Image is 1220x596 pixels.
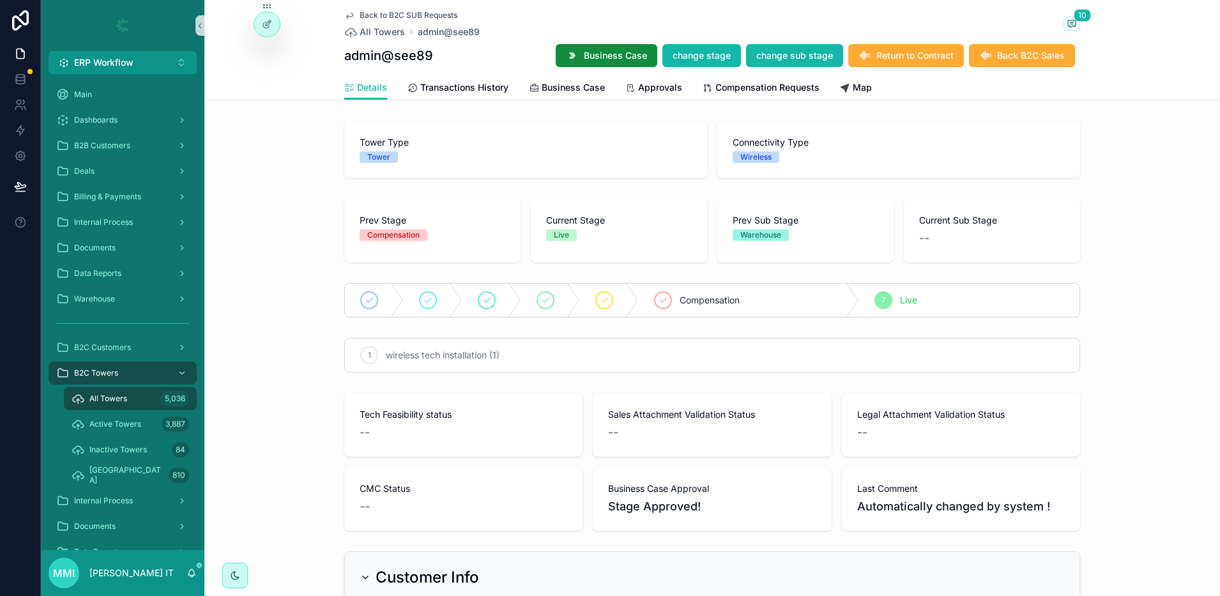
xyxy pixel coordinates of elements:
p: [PERSON_NAME] IT [89,567,174,579]
span: B2B Customers [74,141,130,151]
span: Compensation Requests [715,81,820,94]
span: [GEOGRAPHIC_DATA] [89,465,164,485]
div: 5,036 [161,391,189,406]
div: Compensation [367,229,420,241]
h1: admin@see89 [344,47,433,65]
span: Main [74,89,92,100]
span: 7 [881,295,886,305]
button: Back B2C Sales [969,44,1075,67]
span: All Towers [360,26,405,38]
span: Deals [74,166,95,176]
span: All Towers [89,394,127,404]
span: Inactive Towers [89,445,147,455]
span: Data Reports [74,547,121,557]
span: change stage [673,49,731,62]
a: Business Case [529,76,605,102]
div: 84 [172,442,189,457]
span: Dashboards [74,115,118,125]
a: Dashboards [49,109,197,132]
div: Live [554,229,569,241]
button: change stage [662,44,741,67]
span: Business Case [584,49,647,62]
a: Documents [49,515,197,538]
span: Data Reports [74,268,121,279]
span: Prev Stage [360,214,505,227]
a: Internal Process [49,489,197,512]
h2: Customer Info [376,567,479,588]
a: B2C Towers [49,362,197,385]
span: 10 [1074,9,1091,22]
a: Warehouse [49,287,197,310]
span: Internal Process [74,496,133,506]
div: scrollable content [41,74,204,550]
button: Select Button [49,51,197,74]
span: Active Towers [89,419,141,429]
span: Live [900,294,917,307]
a: Internal Process [49,211,197,234]
a: B2C Customers [49,336,197,359]
span: change sub stage [756,49,833,62]
span: Current Stage [546,214,692,227]
a: Documents [49,236,197,259]
a: All Towers5,036 [64,387,197,410]
a: admin@see89 [418,26,480,38]
span: Tower Type [360,136,692,149]
span: B2C Customers [74,342,131,353]
a: Inactive Towers84 [64,438,197,461]
span: Internal Process [74,217,133,227]
a: Active Towers3,887 [64,413,197,436]
img: App logo [112,15,133,36]
span: Compensation [680,294,740,307]
span: CMC Status [360,482,567,495]
a: Back to B2C SUB Requests [344,10,457,20]
a: Deals [49,160,197,183]
div: Tower [367,151,390,163]
span: Stage Approved! [608,498,816,516]
span: Details [357,81,387,94]
button: 10 [1064,17,1080,33]
span: -- [919,229,929,247]
span: -- [608,424,618,441]
span: Approvals [638,81,682,94]
a: Details [344,76,387,100]
span: Connectivity Type [733,136,1065,149]
button: Business Case [556,44,657,67]
span: Documents [74,243,116,253]
a: Map [840,76,872,102]
span: Prev Sub Stage [733,214,878,227]
span: Documents [74,521,116,531]
div: Wireless [740,151,772,163]
span: Back to B2C SUB Requests [360,10,457,20]
span: Back B2C Sales [997,49,1065,62]
span: Tech Feasibility status [360,408,567,421]
span: -- [857,424,867,441]
span: MMI [53,565,75,581]
button: change sub stage [746,44,843,67]
span: -- [360,498,370,516]
span: Business Case Approval [608,482,816,495]
span: Current Sub Stage [919,214,1065,227]
span: Return to Contract [876,49,954,62]
span: Automatically changed by system ! [857,498,1065,516]
span: B2C Towers [74,368,118,378]
span: -- [360,424,370,441]
span: Legal Attachment Validation Status [857,408,1065,421]
span: wireless tech installation (1) [386,349,499,362]
a: [GEOGRAPHIC_DATA]810 [64,464,197,487]
span: ERP Workflow [74,56,133,69]
span: Sales Attachment Validation Status [608,408,816,421]
span: Last Comment [857,482,1065,495]
a: Transactions History [408,76,508,102]
a: B2B Customers [49,134,197,157]
button: Return to Contract [848,44,964,67]
span: Warehouse [74,294,115,304]
a: Main [49,83,197,106]
a: Compensation Requests [703,76,820,102]
span: Transactions History [420,81,508,94]
span: Business Case [542,81,605,94]
div: 3,887 [162,416,189,432]
a: Approvals [625,76,682,102]
span: Billing & Payments [74,192,141,202]
a: Billing & Payments [49,185,197,208]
